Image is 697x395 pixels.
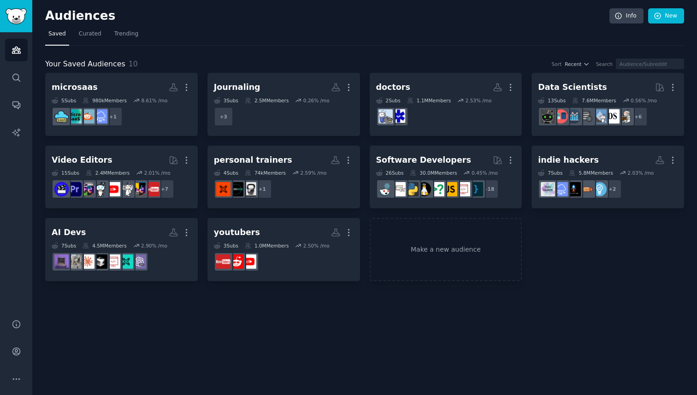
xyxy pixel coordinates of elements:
div: doctors [376,82,410,93]
a: Curated [76,27,105,46]
img: personaltraining [216,182,230,196]
img: ChatGPTPro [132,254,146,269]
button: Recent [565,61,590,67]
div: + 2 [602,179,622,199]
div: 5.8M Members [569,170,613,176]
a: Journaling3Subs2.5MMembers0.26% /mo+3 [207,73,360,136]
img: programming [469,182,483,196]
div: 3 Sub s [214,97,238,104]
a: New [648,8,684,24]
div: 2.03 % /mo [627,170,654,176]
img: webdev [456,182,470,196]
span: Recent [565,61,581,67]
img: PersonalTrainersFORUM [242,182,256,196]
a: Info [609,8,644,24]
div: 2.50 % /mo [303,242,330,249]
div: + 18 [479,179,499,199]
div: 4.5M Members [83,242,126,249]
div: 0.26 % /mo [303,97,330,104]
img: youtubers [242,254,256,269]
img: SmallYoutubers [229,254,243,269]
div: 4 Sub s [214,170,238,176]
img: VideoEditors [54,182,69,196]
img: vibecoding [54,254,69,269]
div: + 1 [103,107,123,126]
img: doctors [391,109,406,124]
div: 74k Members [245,170,286,176]
img: statistics [592,109,607,124]
div: 30.0M Members [410,170,457,176]
img: MicroSaaSBR [80,109,95,124]
div: + 1 [253,179,272,199]
div: 0.45 % /mo [472,170,498,176]
img: NewTubers [145,182,159,196]
div: + 3 [214,107,233,126]
div: 8.61 % /mo [141,97,167,104]
div: 2.53 % /mo [466,97,492,104]
a: AI Devs7Subs4.5MMembers2.90% /moChatGPTProLLMDevswebdevcursorClaudeAIChatGPTCodingvibecoding [45,218,198,281]
a: youtubers3Subs1.0MMembers2.50% /moyoutubersSmallYoutubersNewTubers [207,218,360,281]
img: MachineLearning [618,109,632,124]
img: PersonalTrainer [229,182,243,196]
h2: Audiences [45,9,609,24]
div: 2.01 % /mo [144,170,171,176]
div: youtubers [214,227,260,238]
img: datasets [554,109,568,124]
div: Sort [552,61,562,67]
img: webdev [106,254,120,269]
img: NewTubers [216,254,230,269]
img: dataengineering [579,109,594,124]
a: indie hackers7Subs5.8MMembers2.03% /mo+2EntrepreneurLaunchYourStartupbuildshipgrowSaaSindiehackers [532,146,684,209]
div: Software Developers [376,154,471,166]
div: 1.1M Members [407,97,451,104]
span: Your Saved Audiences [45,59,125,70]
img: data [541,109,555,124]
div: 26 Sub s [376,170,404,176]
div: 7.6M Members [572,97,616,104]
div: indie hackers [538,154,599,166]
span: 10 [129,59,138,68]
div: Data Scientists [538,82,607,93]
div: AI Devs [52,227,86,238]
div: personal trainers [214,154,292,166]
a: Software Developers26Subs30.0MMembers0.45% /mo+18programmingwebdevjavascriptcscareerquestionslinu... [370,146,522,209]
span: Trending [114,30,138,38]
a: Saved [45,27,69,46]
img: microsaas [67,109,82,124]
img: nursing [378,109,393,124]
a: Make a new audience [370,218,522,281]
a: microsaas5Subs980kMembers8.61% /mo+1SaaSMicroSaaSBRmicrosaasmicro_saas [45,73,198,136]
img: Python [404,182,419,196]
img: ChatGPTCoding [67,254,82,269]
img: micro_saas [54,109,69,124]
div: + 6 [628,107,648,126]
span: Saved [48,30,66,38]
div: 2.59 % /mo [301,170,327,176]
img: premiere [67,182,82,196]
span: Curated [79,30,101,38]
img: VideoEditing [132,182,146,196]
img: cscareerquestions [430,182,444,196]
img: videography [119,182,133,196]
img: LaunchYourStartup [579,182,594,196]
img: javascript [443,182,457,196]
a: Video Editors15Subs2.4MMembers2.01% /mo+7NewTubersVideoEditingvideographyyoutubersgoproeditorspre... [45,146,198,209]
div: 7 Sub s [538,170,562,176]
div: 15 Sub s [52,170,79,176]
img: learnpython [391,182,406,196]
div: 3 Sub s [214,242,238,249]
img: analytics [567,109,581,124]
div: Search [596,61,613,67]
img: datascience [605,109,620,124]
div: + 7 [155,179,174,199]
div: 2.5M Members [245,97,289,104]
img: indiehackers [541,182,555,196]
div: 2 Sub s [376,97,401,104]
div: Video Editors [52,154,112,166]
div: 5 Sub s [52,97,76,104]
div: 13 Sub s [538,97,566,104]
img: SaaS [554,182,568,196]
div: 980k Members [83,97,127,104]
img: cursor [93,254,107,269]
div: Journaling [214,82,260,93]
